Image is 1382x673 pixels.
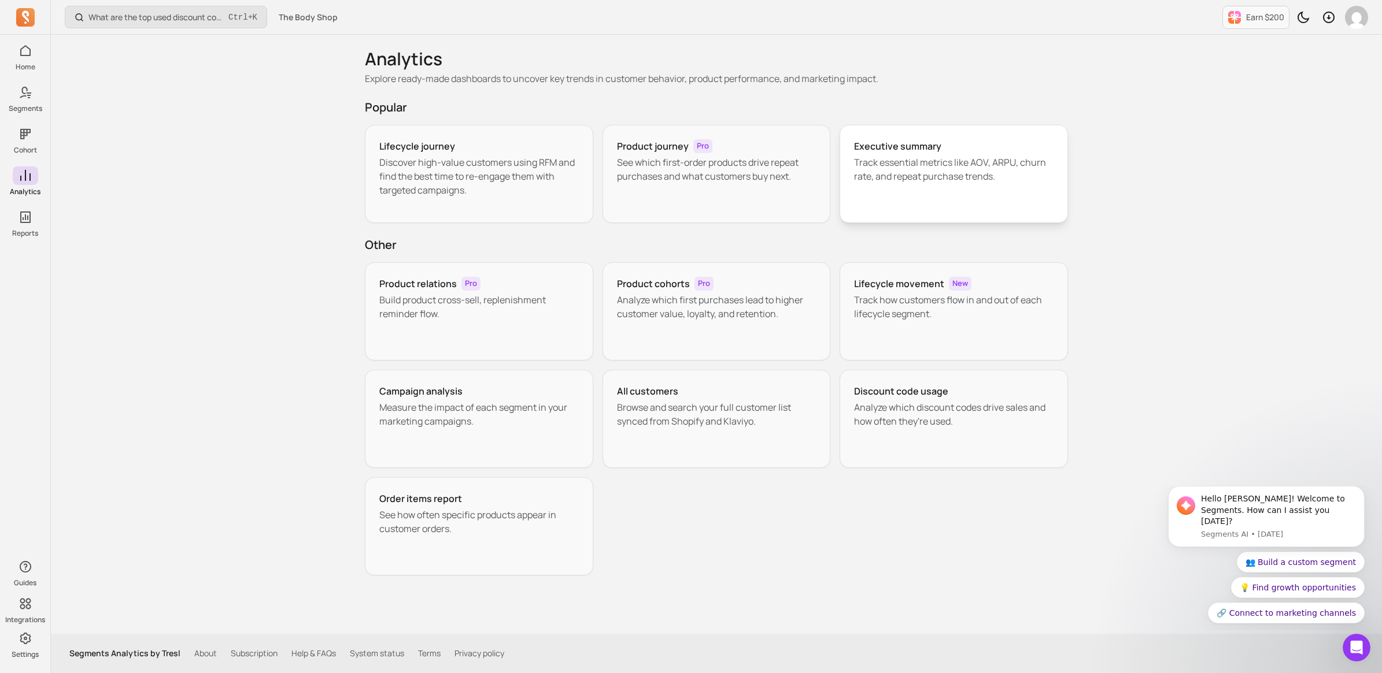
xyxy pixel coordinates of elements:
p: Segments [9,104,42,113]
p: Integrations [5,615,45,624]
a: System status [350,648,404,659]
p: Analytics [10,187,40,196]
p: Segments Analytics by Tresl [69,648,180,659]
h1: Analytics [365,49,1068,69]
a: Privacy policy [454,648,504,659]
span: New [949,277,971,291]
a: About [194,648,217,659]
h3: Order items report [379,492,462,505]
p: Analyze which discount codes drive sales and how often they're used. [854,400,1054,428]
p: Settings [12,650,39,659]
span: Pro [693,139,712,153]
span: Pro [461,277,481,291]
kbd: Ctrl [228,12,248,23]
p: Track how customers flow in and out of each lifecycle segment. [854,293,1054,321]
span: The Body Shop [279,12,338,23]
h3: Product journey [617,139,689,153]
p: Track essential metrics like AOV, ARPU, churn rate, and repeat purchase trends. [854,155,1054,183]
a: Help & FAQs [291,648,336,659]
button: Toggle dark mode [1292,6,1315,29]
a: Terms [418,648,441,659]
p: Reports [12,229,38,238]
a: Product relationsProBuild product cross-sell, replenishment reminder flow. [365,262,593,360]
button: Guides [13,555,38,590]
h3: Discount code usage [854,384,948,398]
button: What are the top used discount codes in my campaigns?Ctrl+K [65,6,267,28]
p: Cohort [14,146,37,155]
h2: Popular [365,99,1068,116]
a: All customersBrowse and search your full customer list synced from Shopify and Klaviyo. [603,370,831,468]
h3: Lifecycle movement [854,277,944,291]
a: Order items reportSee how often specific products appear in customer orders. [365,477,593,575]
p: Earn $200 [1246,12,1284,23]
p: See which first-order products drive repeat purchases and what customers buy next. [617,155,816,183]
img: avatar [1345,6,1368,29]
a: Campaign analysisMeasure the impact of each segment in your marketing campaigns. [365,370,593,468]
p: What are the top used discount codes in my campaigns? [88,12,224,23]
p: Discover high-value customers using RFM and find the best time to re-engage them with targeted ca... [379,155,579,197]
iframe: Intercom live chat [1343,634,1370,661]
a: Product journeyProSee which first-order products drive repeat purchases and what customers buy next. [603,125,831,223]
button: Earn $200 [1222,6,1289,29]
iframe: Intercom notifications message [1151,486,1382,630]
a: Product cohortsProAnalyze which first purchases lead to higher customer value, loyalty, and reten... [603,262,831,360]
p: Browse and search your full customer list synced from Shopify and Klaviyo. [617,400,816,428]
a: Lifecycle movementNewTrack how customers flow in and out of each lifecycle segment. [840,262,1068,360]
button: The Body Shop [272,7,345,28]
kbd: K [253,13,257,22]
p: Explore ready-made dashboards to uncover key trends in customer behavior, product performance, an... [365,72,1068,85]
p: Guides [14,578,36,588]
span: Pro [694,277,714,291]
a: Lifecycle journeyDiscover high-value customers using RFM and find the best time to re-engage them... [365,125,593,223]
span: + [228,11,257,23]
p: See how often specific products appear in customer orders. [379,508,579,536]
h3: All customers [617,384,678,398]
p: Home [16,62,35,72]
p: Measure the impact of each segment in your marketing campaigns. [379,400,579,428]
a: Executive summaryTrack essential metrics like AOV, ARPU, churn rate, and repeat purchase trends. [840,125,1068,223]
a: Subscription [231,648,278,659]
h2: Other [365,237,1068,253]
h3: Product cohorts [617,277,690,291]
h3: Product relations [379,277,457,291]
h3: Lifecycle journey [379,139,455,153]
p: Analyze which first purchases lead to higher customer value, loyalty, and retention. [617,293,816,321]
h3: Executive summary [854,139,941,153]
h3: Campaign analysis [379,384,463,398]
a: Discount code usageAnalyze which discount codes drive sales and how often they're used. [840,370,1068,468]
p: Build product cross-sell, replenishment reminder flow. [379,293,579,321]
